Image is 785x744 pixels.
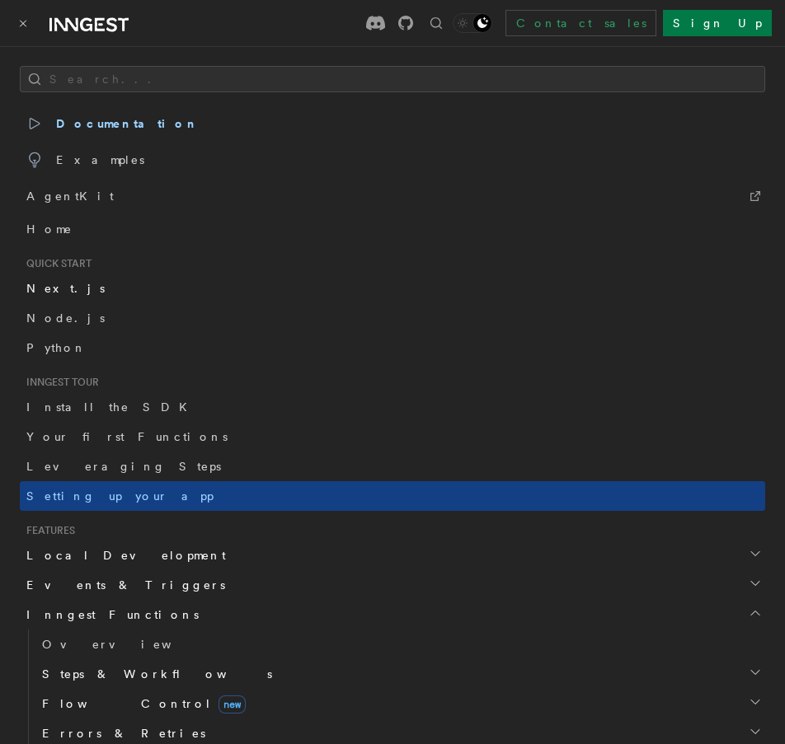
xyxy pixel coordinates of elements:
button: Toggle dark mode [453,13,492,33]
span: Documentation [26,112,199,135]
span: Errors & Retries [35,725,205,742]
button: Events & Triggers [20,570,765,600]
a: Sign Up [663,10,772,36]
button: Search... [20,66,765,92]
button: Flow Controlnew [35,689,765,718]
a: Examples [20,142,765,178]
span: new [219,695,246,714]
a: Node.js [20,303,765,333]
span: Features [20,524,75,537]
span: Examples [26,148,144,171]
button: Local Development [20,540,765,570]
a: Leveraging Steps [20,452,765,481]
span: Quick start [20,257,92,270]
span: Python [26,341,87,354]
span: Local Development [20,547,226,564]
span: AgentKit [26,185,114,208]
span: Steps & Workflows [35,666,272,682]
span: Overview [42,638,212,651]
span: Flow Control [35,695,246,712]
a: Contact sales [505,10,656,36]
button: Steps & Workflows [35,659,765,689]
a: Overview [35,629,765,659]
span: Events & Triggers [20,577,225,593]
a: Next.js [20,274,765,303]
span: Leveraging Steps [26,460,221,473]
a: AgentKit [20,178,765,214]
span: Next.js [26,282,105,295]
a: Home [20,214,765,244]
button: Toggle navigation [13,13,33,33]
span: Install the SDK [26,400,197,414]
a: Your first Functions [20,422,765,452]
a: Python [20,333,765,363]
span: Node.js [26,311,105,325]
a: Setting up your app [20,481,765,511]
span: Inngest tour [20,376,99,389]
a: Documentation [20,105,765,142]
a: Install the SDK [20,392,765,422]
span: Inngest Functions [20,606,199,623]
button: Inngest Functions [20,600,765,629]
button: Find something... [426,13,446,33]
span: Your first Functions [26,430,228,443]
span: Home [26,221,73,237]
span: Setting up your app [26,489,214,503]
